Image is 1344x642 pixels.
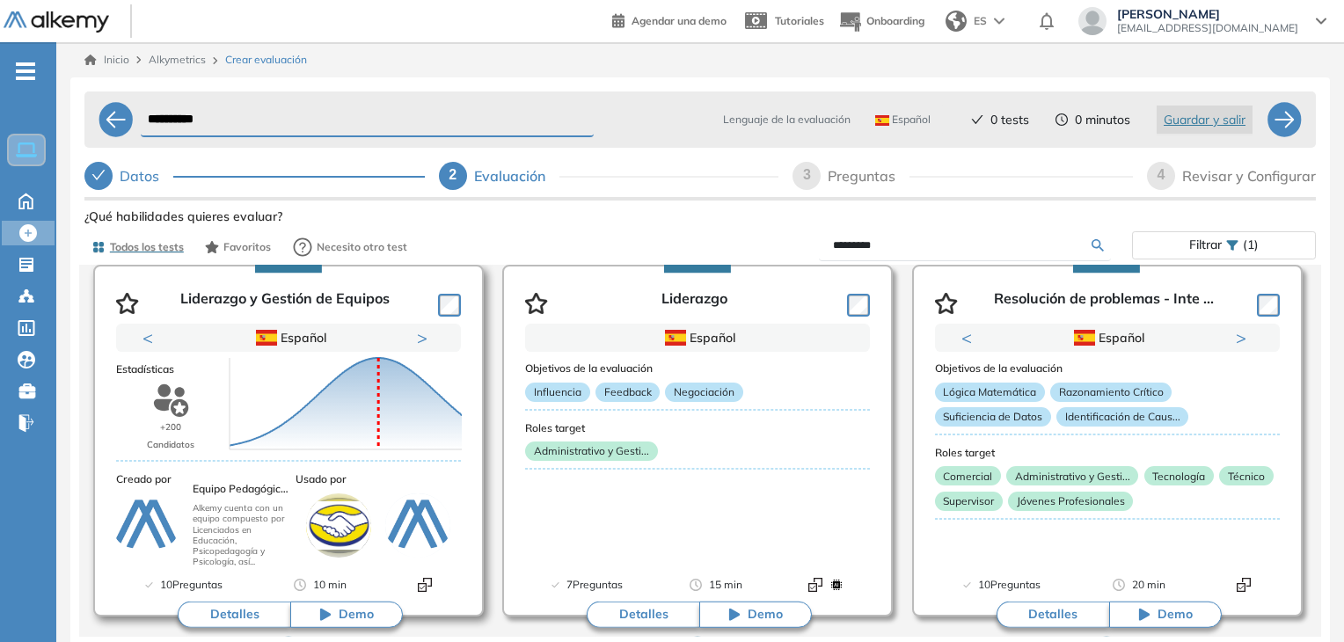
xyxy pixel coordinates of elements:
img: Format test logo [829,578,844,592]
span: 10 min [313,576,347,594]
img: Logo [4,11,109,33]
span: ES [974,13,987,29]
p: Alkemy cuenta con un equipo compuesto por Licenciados en Educación, Psicopedagogía y Psicología, ... [193,503,291,567]
div: 3Preguntas [793,162,1133,190]
span: Español [875,113,931,127]
div: Preguntas [828,162,909,190]
img: Format test logo [1237,578,1251,592]
button: Favoritos [198,232,278,262]
div: 2Evaluación [439,162,779,190]
span: Demo [339,606,374,624]
span: 4 [1158,167,1165,182]
span: Favoritos [223,239,271,255]
h3: Objetivos de la evaluación [525,362,870,375]
span: Crear evaluación [225,52,307,68]
img: world [946,11,967,32]
a: Inicio [84,52,129,68]
button: Previous [961,329,979,347]
h3: Estadísticas [116,362,461,375]
p: Comercial [935,466,1001,485]
img: ESP [875,115,889,126]
img: ESP [1074,330,1095,346]
p: Tecnología [1144,466,1214,485]
span: [EMAIL_ADDRESS][DOMAIN_NAME] [1117,21,1298,35]
img: author-avatar [113,492,179,558]
p: Candidatos [147,435,194,453]
p: Resolución de problemas - Inte ... [994,290,1214,317]
p: Liderazgo y Gestión de Equipos [180,290,390,317]
img: company-logo [306,492,371,558]
button: 2 [1114,352,1129,354]
span: Guardar y salir [1164,110,1245,129]
span: Agendar una demo [632,14,727,27]
div: 4Revisar y Configurar [1147,162,1316,190]
a: Agendar una demo [612,9,727,30]
p: Administrativo y Gesti... [525,441,657,461]
span: 20 min [1132,576,1165,594]
span: Todos los tests [110,239,184,255]
div: Español [588,328,808,347]
p: Feedback [595,383,660,402]
span: Onboarding [866,14,924,27]
button: Demo [290,602,403,628]
h3: Objetivos de la evaluación [935,362,1280,375]
button: Next [1236,329,1253,347]
button: Guardar y salir [1157,106,1253,134]
button: Detalles [587,602,699,628]
p: Técnico [1219,466,1273,485]
img: arrow [994,18,1004,25]
div: Revisar y Configurar [1182,162,1316,190]
button: Previous [142,329,160,347]
p: Jóvenes Profesionales [1008,492,1133,511]
button: Detalles [997,602,1109,628]
span: Filtrar [1189,232,1222,258]
span: Tutoriales [775,14,824,27]
span: Lenguaje de la evaluación [723,112,851,128]
span: 10 Preguntas [160,576,223,594]
span: 0 minutos [1075,111,1130,129]
div: Español [997,328,1218,347]
p: Suficiencia de Datos [935,407,1051,427]
div: Datos [84,162,425,190]
button: Onboarding [838,3,924,40]
h3: Roles target [935,447,1280,459]
p: Razonamiento Crítico [1050,383,1172,402]
img: ESP [665,330,686,346]
span: check [91,168,106,182]
img: company-logo [385,492,450,558]
p: Negociación [665,383,742,402]
span: check [971,113,983,126]
p: Supervisor [935,492,1003,511]
span: Necesito otro test [317,239,407,255]
span: ¿Qué habilidades quieres evaluar? [84,208,282,226]
p: +200 [160,419,181,436]
p: Influencia [525,383,589,402]
span: Demo [1158,606,1193,624]
div: Evaluación [474,162,559,190]
button: 1 [1086,352,1107,354]
h3: Creado por [116,473,289,485]
span: 10 Preguntas [978,576,1041,594]
p: Lógica Matemática [935,383,1045,402]
span: 2 [449,167,457,182]
span: Alkymetrics [149,53,206,66]
button: 1 [267,352,289,354]
button: Todos los tests [84,232,191,262]
button: Demo [1109,602,1222,628]
img: Format test logo [418,578,432,592]
button: 2 [296,352,310,354]
span: 0 tests [990,111,1029,129]
span: [PERSON_NAME] [1117,7,1298,21]
i: - [16,69,35,73]
h3: Roles target [525,422,870,434]
p: Administrativo y Gesti... [1006,466,1138,485]
span: (1) [1243,232,1259,258]
span: clock-circle [1055,113,1068,126]
button: Demo [699,602,812,628]
img: Format test logo [808,578,822,592]
h3: Equipo Pedagógico Alkemy [193,483,291,496]
button: Necesito otro test [285,230,415,265]
button: Detalles [178,602,290,628]
div: Datos [120,162,173,190]
span: 15 min [709,576,742,594]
